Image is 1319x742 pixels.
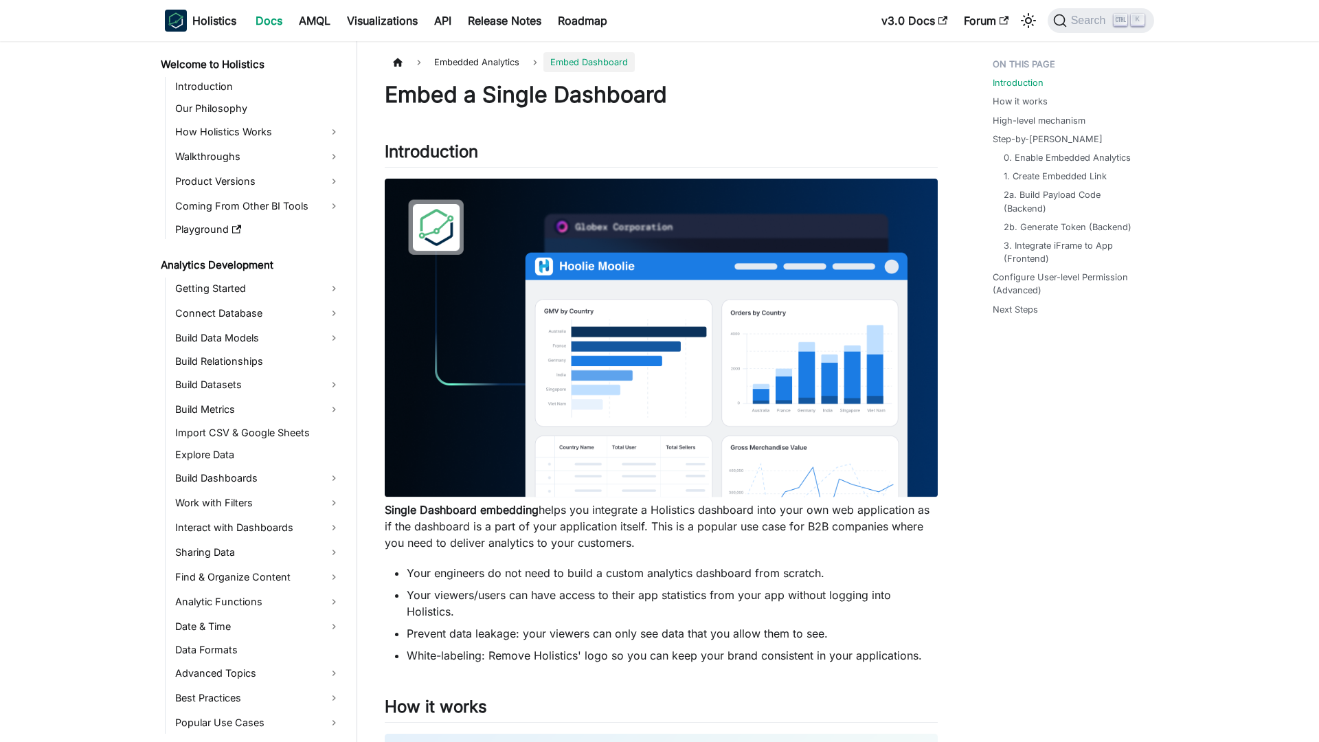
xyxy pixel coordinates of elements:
li: White-labeling: Remove Holistics' logo so you can keep your brand consistent in your applications. [407,647,938,664]
a: Connect Database [171,302,345,324]
a: Walkthroughs [171,146,345,168]
a: Build Data Models [171,327,345,349]
a: How Holistics Works [171,121,345,143]
a: Product Versions [171,170,345,192]
li: Your viewers/users can have access to their app statistics from your app without logging into Hol... [407,587,938,620]
li: Your engineers do not need to build a custom analytics dashboard from scratch. [407,565,938,581]
img: Embedded Dashboard [385,179,938,497]
a: Build Datasets [171,374,345,396]
kbd: K [1131,14,1145,26]
a: Introduction [993,76,1044,89]
h2: Introduction [385,142,938,168]
a: Visualizations [339,10,426,32]
a: API [426,10,460,32]
a: Popular Use Cases [171,712,345,734]
a: 2b. Generate Token (Backend) [1004,221,1131,234]
a: Work with Filters [171,492,345,514]
a: Playground [171,220,345,239]
a: Best Practices [171,687,345,709]
span: Embedded Analytics [427,52,526,72]
a: 1. Create Embedded Link [1004,170,1107,183]
a: HolisticsHolistics [165,10,236,32]
a: Docs [247,10,291,32]
a: Analytic Functions [171,591,345,613]
a: Find & Organize Content [171,566,345,588]
a: Next Steps [993,303,1038,316]
a: How it works [993,95,1048,108]
a: Sharing Data [171,541,345,563]
a: Build Metrics [171,398,345,420]
a: Build Dashboards [171,467,345,489]
a: Interact with Dashboards [171,517,345,539]
h1: Embed a Single Dashboard [385,81,938,109]
b: Holistics [192,12,236,29]
a: 2a. Build Payload Code (Backend) [1004,188,1140,214]
a: v3.0 Docs [873,10,956,32]
a: High-level mechanism [993,114,1085,127]
nav: Docs sidebar [151,41,357,742]
nav: Breadcrumbs [385,52,938,72]
p: helps you integrate a Holistics dashboard into your own web application as if the dashboard is a ... [385,502,938,551]
a: Explore Data [171,445,345,464]
a: 3. Integrate iFrame to App (Frontend) [1004,239,1140,265]
a: 0. Enable Embedded Analytics [1004,151,1131,164]
a: Home page [385,52,411,72]
span: Embed Dashboard [543,52,635,72]
li: Prevent data leakage: your viewers can only see data that you allow them to see. [407,625,938,642]
a: Build Relationships [171,352,345,371]
a: Advanced Topics [171,662,345,684]
img: Holistics [165,10,187,32]
a: Roadmap [550,10,616,32]
button: Switch between dark and light mode (currently light mode) [1017,10,1039,32]
a: Import CSV & Google Sheets [171,423,345,442]
a: Our Philosophy [171,99,345,118]
button: Search (Ctrl+K) [1048,8,1154,33]
a: Step-by-[PERSON_NAME] [993,133,1103,146]
h2: How it works [385,697,938,723]
a: Data Formats [171,640,345,660]
a: AMQL [291,10,339,32]
a: Date & Time [171,616,345,638]
a: Release Notes [460,10,550,32]
a: Coming From Other BI Tools [171,195,345,217]
a: Analytics Development [157,256,345,275]
a: Introduction [171,77,345,96]
span: Search [1067,14,1114,27]
a: Getting Started [171,278,345,300]
a: Welcome to Holistics [157,55,345,74]
strong: Single Dashboard embedding [385,503,539,517]
a: Configure User-level Permission (Advanced) [993,271,1146,297]
a: Forum [956,10,1017,32]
